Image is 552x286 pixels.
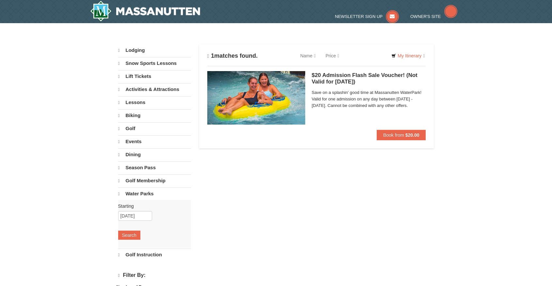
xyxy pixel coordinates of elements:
a: Massanutten Resort [90,1,200,22]
label: Starting [118,203,186,209]
a: Golf Instruction [118,248,191,261]
a: Season Pass [118,161,191,174]
a: Name [295,49,321,62]
a: Golf Membership [118,174,191,187]
img: 6619917-1620-40eb9cb2.jpg [207,71,305,125]
a: Water Parks [118,188,191,200]
img: Massanutten Resort Logo [90,1,200,22]
strong: $20.00 [405,132,419,138]
button: Search [118,231,140,240]
a: Price [321,49,344,62]
a: Activities & Attractions [118,83,191,96]
a: Lessons [118,96,191,109]
a: Lodging [118,44,191,56]
span: Newsletter Sign Up [335,14,383,19]
h4: Filter By: [118,272,191,278]
a: Owner's Site [410,14,457,19]
h5: $20 Admission Flash Sale Voucher! (Not Valid for [DATE]) [312,72,426,85]
span: Owner's Site [410,14,441,19]
button: Book from $20.00 [377,130,426,140]
a: Lift Tickets [118,70,191,83]
a: Biking [118,109,191,122]
span: Book from [383,132,404,138]
a: My Itinerary [387,51,429,61]
a: Golf [118,122,191,135]
a: Newsletter Sign Up [335,14,399,19]
a: Snow Sports Lessons [118,57,191,69]
span: Save on a splashin' good time at Massanutten WaterPark! Valid for one admission on any day betwee... [312,89,426,109]
a: Dining [118,148,191,161]
a: Events [118,135,191,148]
